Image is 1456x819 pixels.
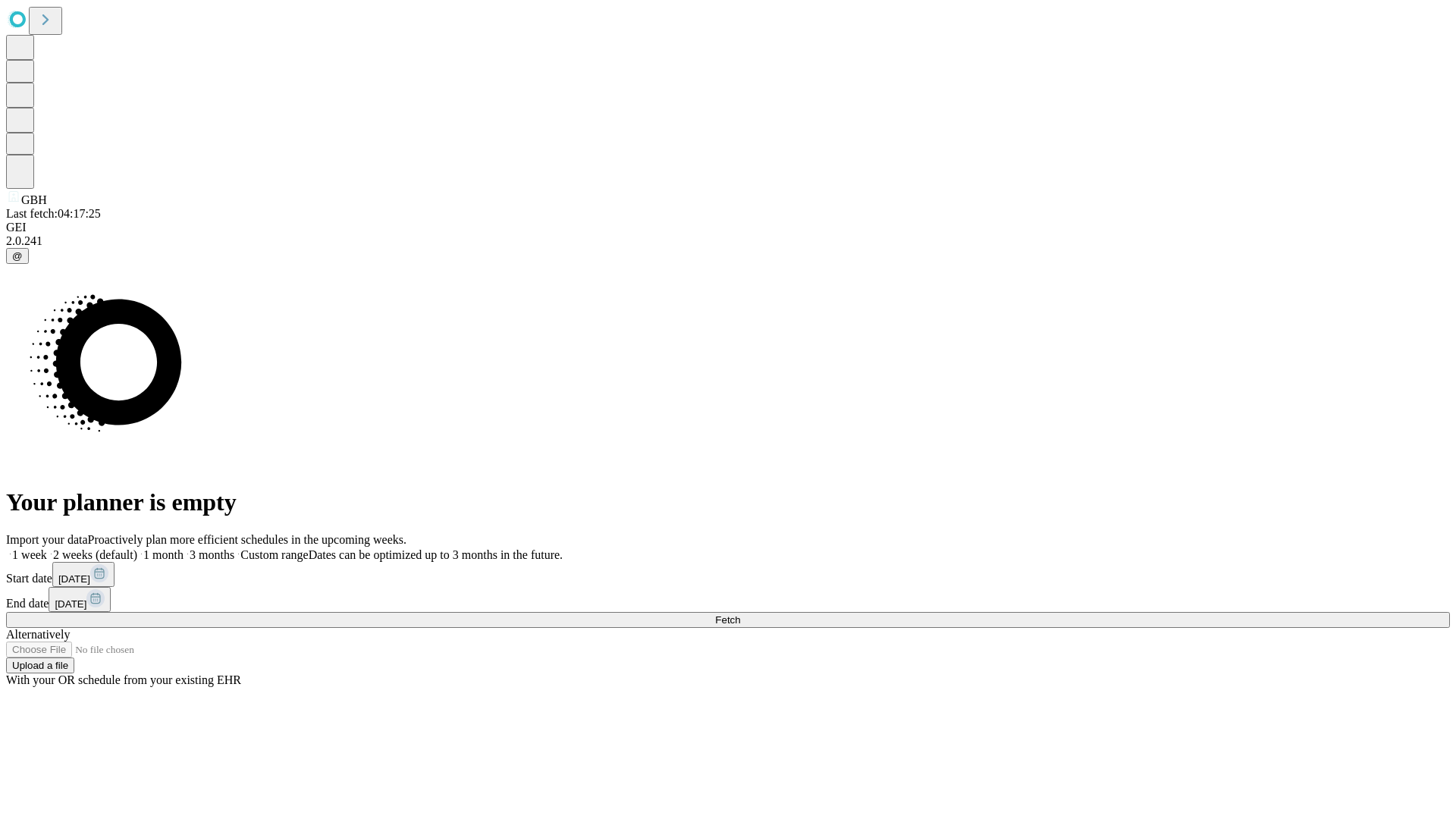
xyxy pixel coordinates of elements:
[6,234,1450,248] div: 2.0.241
[6,248,29,264] button: @
[6,628,70,641] span: Alternatively
[6,221,1450,234] div: GEI
[715,614,740,626] span: Fetch
[143,548,184,561] span: 1 month
[190,548,234,561] span: 3 months
[6,562,1450,587] div: Start date
[6,587,1450,612] div: End date
[240,548,308,561] span: Custom range
[55,598,86,610] span: [DATE]
[6,207,101,220] span: Last fetch: 04:17:25
[6,612,1450,628] button: Fetch
[6,657,74,673] button: Upload a file
[52,562,115,587] button: [DATE]
[53,548,137,561] span: 2 weeks (default)
[309,548,563,561] span: Dates can be optimized up to 3 months in the future.
[6,533,88,546] span: Import your data
[6,673,241,686] span: With your OR schedule from your existing EHR
[49,587,111,612] button: [DATE]
[88,533,406,546] span: Proactively plan more efficient schedules in the upcoming weeks.
[21,193,47,206] span: GBH
[12,250,23,262] span: @
[6,488,1450,516] h1: Your planner is empty
[12,548,47,561] span: 1 week
[58,573,90,585] span: [DATE]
